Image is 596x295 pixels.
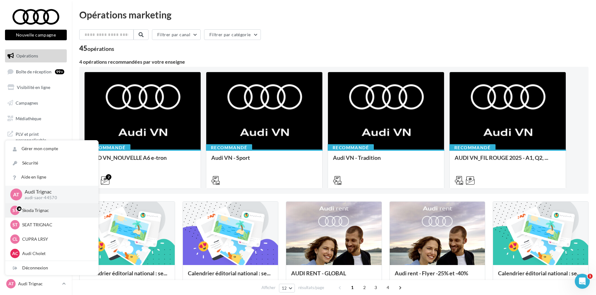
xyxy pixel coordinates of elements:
[359,283,369,293] span: 2
[106,174,111,180] div: 2
[5,142,98,156] a: Gérer mon compte
[4,81,68,94] a: Visibilité en ligne
[575,274,590,289] iframe: Intercom live chat
[79,59,589,64] div: 4 opérations recommandées par votre enseigne
[16,69,51,74] span: Boîte de réception
[12,236,17,242] span: CL
[16,53,38,58] span: Opérations
[18,281,60,287] p: Audi Trignac
[5,170,98,184] a: Aide en ligne
[4,127,68,146] a: PLV et print personnalisable
[279,284,295,293] button: 12
[12,207,17,214] span: ST
[371,283,381,293] span: 3
[291,270,346,277] span: AUDI RENT - GLOBAL
[261,285,276,291] span: Afficher
[85,270,167,277] span: Calendrier éditorial national : se...
[588,274,593,279] span: 1
[22,250,91,257] p: Audi Cholet
[188,270,271,277] span: Calendrier éditorial national : se...
[347,283,357,293] span: 1
[16,130,64,143] span: PLV et print personnalisable
[5,30,67,40] button: Nouvelle campagne
[16,100,38,106] span: Campagnes
[90,154,167,161] span: AUD VN_NOUVELLE A6 e-tron
[498,270,581,277] span: Calendrier éditorial national : se...
[55,69,64,74] div: 99+
[79,45,114,52] div: 45
[298,285,324,291] span: résultats/page
[455,154,548,161] span: AUDI VN_FIL ROUGE 2025 - A1, Q2, ...
[22,207,91,214] p: Skoda Trignac
[8,281,14,287] span: AT
[22,236,91,242] p: CUPRA LRSY
[211,154,250,161] span: Audi VN - Sport
[4,65,68,78] a: Boîte de réception99+
[13,191,19,198] span: AT
[4,96,68,110] a: Campagnes
[25,188,88,195] p: Audi Trignac
[12,250,18,257] span: AC
[206,144,252,151] div: Recommandé
[22,222,91,228] p: SEAT TRIGNAC
[87,46,114,52] div: opérations
[5,156,98,170] a: Sécurité
[4,112,68,125] a: Médiathèque
[5,278,67,290] a: AT Audi Trignac
[383,283,393,293] span: 4
[17,85,50,90] span: Visibilité en ligne
[395,270,468,277] span: Audi rent - Flyer -25% et -40%
[449,144,496,151] div: Recommandé
[328,144,374,151] div: Recommandé
[16,116,41,121] span: Médiathèque
[333,154,381,161] span: Audi VN - Tradition
[282,286,287,291] span: 12
[25,195,88,201] p: audi-saor-44570
[79,10,589,19] div: Opérations marketing
[152,29,201,40] button: Filtrer par canal
[4,49,68,62] a: Opérations
[84,144,130,151] div: Recommandé
[204,29,261,40] button: Filtrer par catégorie
[12,222,17,228] span: ST
[5,261,98,275] div: Déconnexion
